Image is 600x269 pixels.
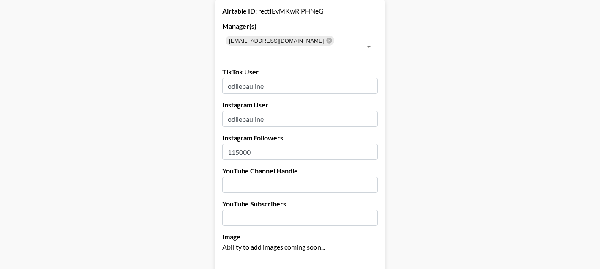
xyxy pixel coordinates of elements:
[222,134,378,142] label: Instagram Followers
[222,7,257,15] strong: Airtable ID:
[226,36,327,46] span: [EMAIL_ADDRESS][DOMAIN_NAME]
[222,101,378,109] label: Instagram User
[226,36,334,46] div: [EMAIL_ADDRESS][DOMAIN_NAME]
[222,200,378,208] label: YouTube Subscribers
[363,41,375,52] button: Open
[222,68,378,76] label: TikTok User
[222,22,378,30] label: Manager(s)
[222,233,378,241] label: Image
[222,7,378,15] div: rectIEvMKwRiPHNeG
[222,167,378,175] label: YouTube Channel Handle
[222,243,325,251] span: Ability to add images coming soon...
